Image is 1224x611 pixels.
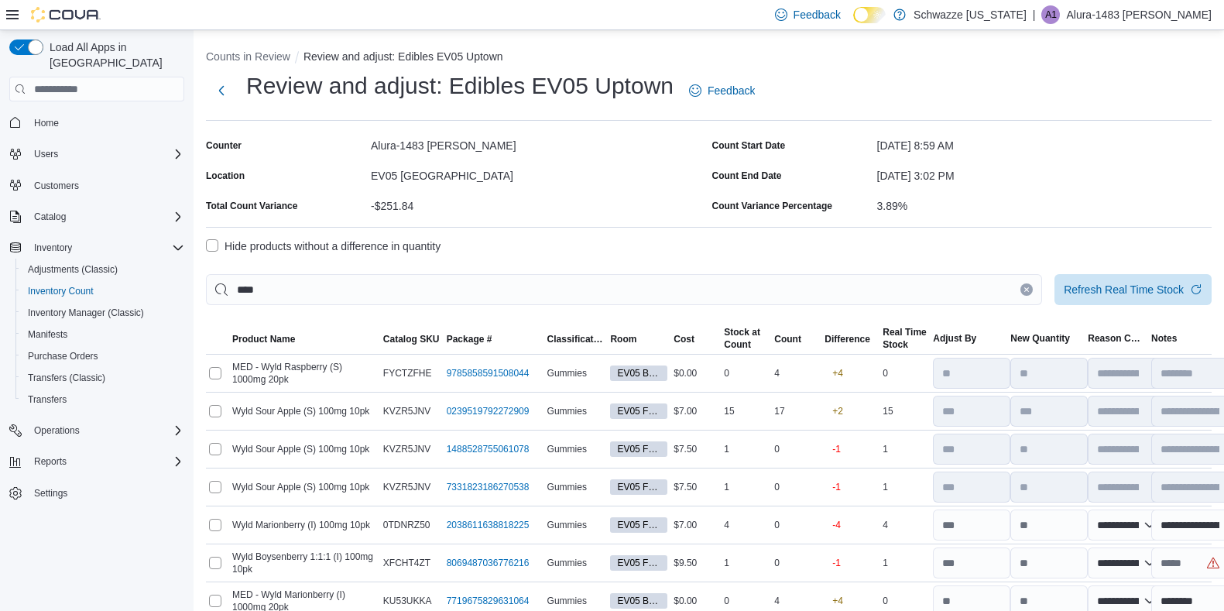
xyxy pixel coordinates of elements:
span: EV05 Back Room [617,366,660,380]
span: Notes [1151,332,1177,345]
button: Clear input [1020,283,1033,296]
p: Schwazze [US_STATE] [914,5,1027,24]
button: Manifests [15,324,190,345]
span: Operations [34,424,80,437]
label: Location [206,170,245,182]
span: EV05 Back Room [610,366,667,381]
a: Transfers [22,390,73,409]
p: -1 [832,443,841,455]
a: Home [28,114,65,132]
span: Cost [674,333,694,345]
span: Product Name [232,333,295,345]
div: New Quantity [1010,332,1070,345]
div: 4 [879,516,930,534]
span: MED - Wyld Raspberry (S) 1000mg 20pk [232,361,377,386]
div: Gummies [544,592,608,610]
span: Count [774,333,801,345]
button: Classification [544,330,608,348]
span: Home [34,117,59,129]
span: Users [34,148,58,160]
div: $0.00 [670,364,721,383]
a: Customers [28,177,85,195]
span: Inventory Count [28,285,94,297]
span: FYCTZFHE [383,367,432,379]
div: $7.50 [670,440,721,458]
span: Inventory [34,242,72,254]
a: 2038611638818225 [447,519,530,531]
span: Wyld Sour Apple (S) 100mg 10pk [232,443,369,455]
span: Wyld Sour Apple (S) 100mg 10pk [232,405,369,417]
div: 1 [721,554,771,572]
div: 15 [721,402,771,420]
button: Adjustments (Classic) [15,259,190,280]
div: 4 [721,516,771,534]
div: Gummies [544,554,608,572]
div: 0 [879,592,930,610]
div: Gummies [544,402,608,420]
div: EV05 [GEOGRAPHIC_DATA] [371,163,705,182]
a: Inventory Manager (Classic) [22,304,150,322]
span: EV05 Back Room [617,594,660,608]
button: Purchase Orders [15,345,190,367]
span: Users [28,145,184,163]
label: Count Start Date [712,139,786,152]
span: Inventory Manager (Classic) [22,304,184,322]
button: Settings [3,482,190,504]
div: Total Count Variance [206,200,297,212]
span: Feedback [794,7,841,22]
button: Customers [3,174,190,197]
p: +4 [832,595,843,607]
button: Product Name [229,330,380,348]
button: Inventory [28,239,78,257]
label: Count End Date [712,170,782,182]
nav: An example of EuiBreadcrumbs [206,49,1212,67]
span: EV05 Front Room [617,442,660,456]
span: Manifests [28,328,67,341]
button: Users [3,143,190,165]
div: 0 [721,592,771,610]
div: 0 [771,478,821,496]
button: Cost [670,330,721,348]
span: KVZR5JNV [383,405,430,417]
button: Package # [444,330,544,348]
p: Alura-1483 [PERSON_NAME] [1066,5,1212,24]
p: -1 [832,481,841,493]
span: Customers [28,176,184,195]
label: Counter [206,139,242,152]
div: Alura-1483 Montano-Saiz [1041,5,1060,24]
span: Inventory [28,239,184,257]
span: Classification [547,333,605,345]
nav: Complex example [9,105,184,544]
div: $0.00 [670,592,721,610]
div: 1 [721,478,771,496]
span: Reason Code [1088,332,1145,345]
div: 0 [771,516,821,534]
button: Difference [821,330,879,348]
button: Operations [28,421,86,440]
span: Settings [28,483,184,503]
button: Catalog SKU [380,330,444,348]
button: Home [3,111,190,133]
span: EV05 Front Room [617,556,660,570]
span: Operations [28,421,184,440]
button: Room [607,330,670,348]
span: Dark Mode [853,23,854,24]
span: Stock at Count [724,326,760,351]
span: 0TDNRZ50 [383,519,430,531]
span: KVZR5JNV [383,481,430,493]
span: Adjustments (Classic) [22,260,184,279]
p: -1 [832,557,841,569]
span: Transfers (Classic) [28,372,105,384]
span: EV05 Front Room [610,403,667,419]
img: Cova [31,7,101,22]
button: Stock atCount [721,323,771,354]
span: EV05 Front Room [617,404,660,418]
span: Difference [825,333,870,345]
span: Transfers (Classic) [22,369,184,387]
a: Manifests [22,325,74,344]
a: 8069487036776216 [447,557,530,569]
button: Operations [3,420,190,441]
div: Stock [883,338,926,351]
div: 15 [879,402,930,420]
span: Transfers [28,393,67,406]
